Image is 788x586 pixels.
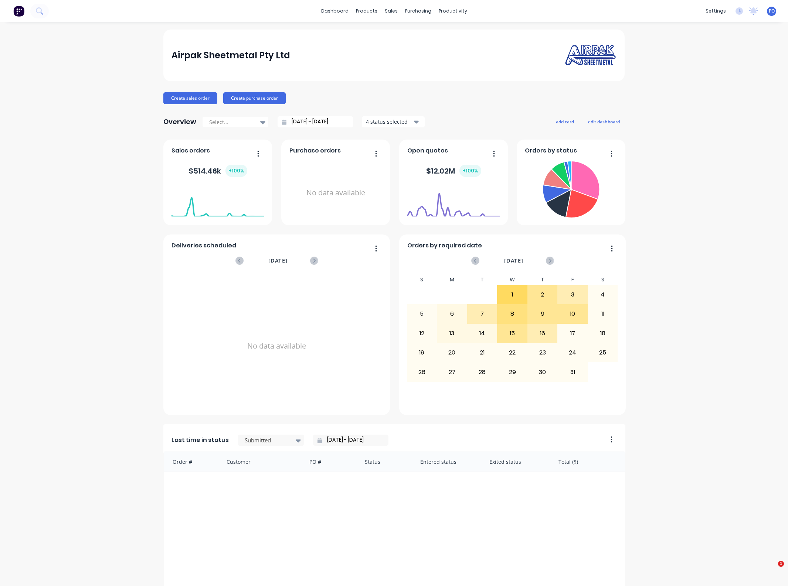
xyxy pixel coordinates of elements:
[504,257,523,265] span: [DATE]
[163,114,196,129] div: Overview
[497,324,527,343] div: 15
[426,165,481,177] div: $ 12.02M
[497,343,527,362] div: 22
[435,6,471,17] div: productivity
[468,305,497,323] div: 7
[13,6,24,17] img: Factory
[525,146,577,155] span: Orders by status
[588,285,618,304] div: 4
[407,343,437,362] div: 19
[289,146,341,155] span: Purchase orders
[362,116,425,127] button: 4 status selected
[401,6,435,17] div: purchasing
[528,343,557,362] div: 23
[528,363,557,381] div: 30
[528,285,557,304] div: 2
[317,6,352,17] a: dashboard
[302,452,357,472] div: PO #
[497,363,527,381] div: 29
[289,158,382,228] div: No data available
[558,343,587,362] div: 24
[468,343,497,362] div: 21
[268,257,288,265] span: [DATE]
[588,343,618,362] div: 25
[366,118,412,126] div: 4 status selected
[437,305,467,323] div: 6
[558,285,587,304] div: 3
[352,6,381,17] div: products
[407,363,437,381] div: 26
[565,44,617,67] img: Airpak Sheetmetal Pty Ltd
[583,117,625,126] button: edit dashboard
[171,274,382,418] div: No data available
[171,241,236,250] span: Deliveries scheduled
[223,92,286,104] button: Create purchase order
[588,305,618,323] div: 11
[459,165,481,177] div: + 100 %
[482,452,551,472] div: Exited status
[702,6,730,17] div: settings
[558,363,587,381] div: 31
[588,324,618,343] div: 18
[437,274,467,285] div: M
[557,274,588,285] div: F
[171,146,210,155] span: Sales orders
[467,274,497,285] div: T
[407,324,437,343] div: 12
[413,452,482,472] div: Entered status
[551,452,625,472] div: Total ($)
[778,561,784,567] span: 1
[322,435,385,446] input: Filter by date
[763,561,781,579] iframe: Intercom live chat
[407,146,448,155] span: Open quotes
[407,305,437,323] div: 5
[527,274,558,285] div: T
[437,324,467,343] div: 13
[164,452,219,472] div: Order #
[769,8,775,14] span: PO
[357,452,413,472] div: Status
[558,305,587,323] div: 10
[381,6,401,17] div: sales
[468,324,497,343] div: 14
[407,274,437,285] div: S
[468,363,497,381] div: 28
[163,92,217,104] button: Create sales order
[497,285,527,304] div: 1
[437,343,467,362] div: 20
[497,305,527,323] div: 8
[437,363,467,381] div: 27
[171,436,229,445] span: Last time in status
[225,165,247,177] div: + 100 %
[219,452,302,472] div: Customer
[407,241,482,250] span: Orders by required date
[528,324,557,343] div: 16
[497,274,527,285] div: W
[551,117,579,126] button: add card
[188,165,247,177] div: $ 514.46k
[171,48,290,63] div: Airpak Sheetmetal Pty Ltd
[528,305,557,323] div: 9
[588,274,618,285] div: S
[558,324,587,343] div: 17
